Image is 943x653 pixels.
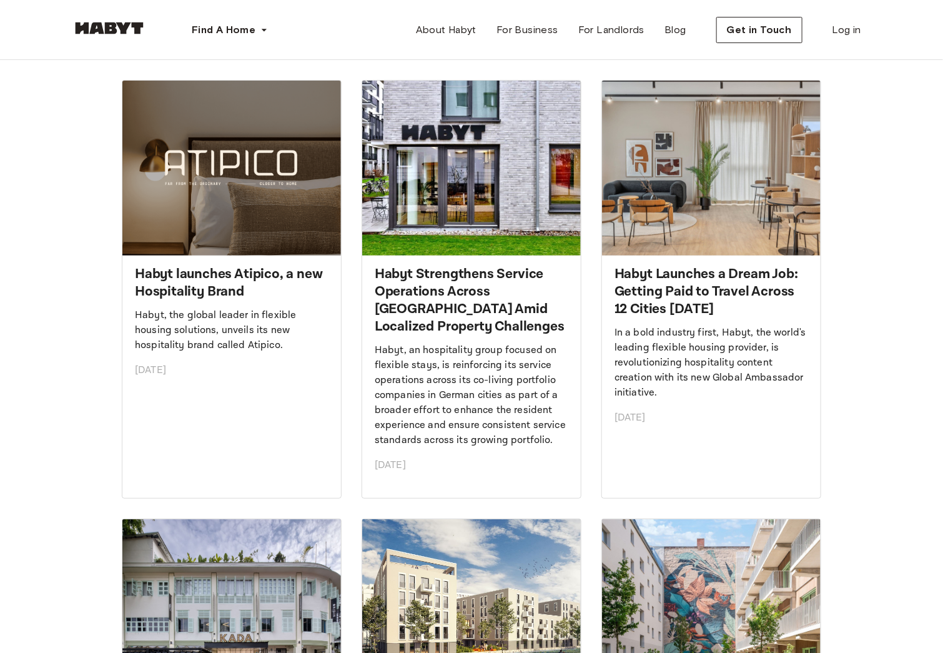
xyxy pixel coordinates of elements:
[375,266,568,336] h2: Habyt Strengthens Service Operations Across [GEOGRAPHIC_DATA] Amid Localized Property Challenges
[72,22,147,34] img: Habyt
[192,22,255,37] span: Find A Home
[578,22,644,37] span: For Landlords
[664,22,686,37] span: Blog
[568,17,654,42] a: For Landlords
[615,411,808,426] p: [DATE]
[375,458,568,473] p: [DATE]
[135,266,328,301] h2: Habyt launches Atipico, a new Hospitality Brand
[135,363,328,378] p: [DATE]
[654,17,696,42] a: Blog
[406,17,486,42] a: About Habyt
[832,22,861,37] span: Log in
[615,326,808,401] p: In a bold industry first, Habyt, the world's leading flexible housing provider, is revolutionizin...
[822,17,871,42] a: Log in
[716,17,802,43] button: Get in Touch
[416,22,476,37] span: About Habyt
[486,17,568,42] a: For Business
[727,22,792,37] span: Get in Touch
[615,266,808,318] h2: Habyt Launches a Dream Job: Getting Paid to Travel Across 12 Cities [DATE]
[182,17,278,42] button: Find A Home
[496,22,558,37] span: For Business
[135,308,328,353] p: Habyt, the global leader in flexible housing solutions, unveils its new hospitality brand called ...
[375,343,568,448] p: Habyt, an hospitality group focused on flexible stays, is reinforcing its service operations acro...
